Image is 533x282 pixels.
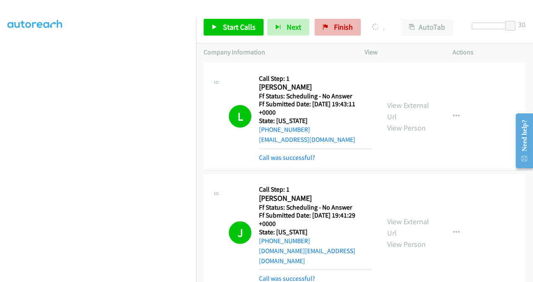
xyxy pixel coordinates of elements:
[204,19,264,36] a: Start Calls
[259,100,372,116] h5: Ff Submitted Date: [DATE] 19:43:11 +0000
[259,154,315,162] a: Call was successful?
[387,123,426,133] a: View Person
[387,217,429,238] a: View External Url
[229,221,251,244] h1: J
[518,19,525,30] div: 30
[334,22,353,32] span: Finish
[509,108,533,174] iframe: Resource Center
[372,22,386,33] p: Dialing [PERSON_NAME]
[259,194,369,203] h2: [PERSON_NAME]
[259,228,372,236] h5: State: [US_STATE]
[315,19,361,36] a: Finish
[259,136,355,144] a: [EMAIL_ADDRESS][DOMAIN_NAME]
[259,82,369,92] h2: [PERSON_NAME]
[204,47,349,57] p: Company Information
[259,126,310,133] a: [PHONE_NUMBER]
[259,211,372,228] h5: Ff Submitted Date: [DATE] 19:41:29 +0000
[259,92,372,100] h5: Ff Status: Scheduling - No Answer
[365,47,437,57] p: View
[259,203,372,212] h5: Ff Status: Scheduling - No Answer
[387,239,426,249] a: View Person
[453,47,525,57] p: Actions
[387,100,429,121] a: View External Url
[223,22,256,32] span: Start Calls
[259,247,355,265] a: [DOMAIN_NAME][EMAIL_ADDRESS][DOMAIN_NAME]
[259,74,372,83] h5: Call Step: 1
[287,22,301,32] span: Next
[259,237,310,245] a: [PHONE_NUMBER]
[401,19,453,36] button: AutoTab
[259,185,372,194] h5: Call Step: 1
[267,19,309,36] button: Next
[229,105,251,128] h1: L
[259,117,372,125] h5: State: [US_STATE]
